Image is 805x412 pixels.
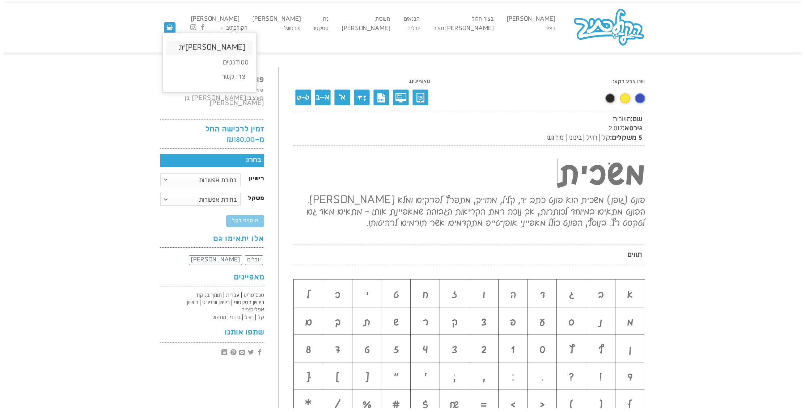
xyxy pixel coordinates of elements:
[440,344,469,356] h2: 3
[440,316,469,328] h2: ק
[293,190,645,229] h2: פונט (גופן) משׂכית הוא פונט כתב יד, קליל, מחוייך, מתפרץ לפרקים ומלא [PERSON_NAME]. הפונט מתאים במ...
[294,289,323,300] h2: ל
[190,24,196,31] a: עקבו אחרינו באינסטגרם
[381,399,411,411] h2: #
[411,289,440,300] h2: ח
[586,316,615,328] h2: נ
[352,289,382,300] h2: י
[160,96,264,106] h6: מעצב:
[293,111,645,146] span: שם: גירסא: 5 משקלים:
[239,349,245,357] a: שלח דואר אלקטרוני לחבר
[528,78,645,85] span: שנו צבע רקע:
[499,289,528,300] h2: ה
[185,95,264,107] span: [PERSON_NAME] בן [PERSON_NAME]
[294,316,323,328] h2: ם
[166,70,253,85] a: צרו קשר
[440,371,469,383] h2: ;
[429,25,497,32] a: [PERSON_NAME] מאוד
[503,16,558,22] a: [PERSON_NAME]
[160,124,264,145] h4: זמין לרכישה החל מ-
[609,125,623,132] span: 2.017
[528,399,557,411] h2: <
[615,316,645,328] h2: מ
[615,399,645,411] h2: }
[163,292,264,321] p: סנס־סריפ | עברית | תומך בניקוד רישיון דסקטופ | רישיון וובפונט | רישיון אפליקצייה קל | רגיל | בינו...
[372,16,394,22] a: משׂכית
[227,135,255,144] bdi: 180.00
[381,316,411,328] h2: ש
[245,255,263,265] a: יובלים
[166,41,253,55] a: [PERSON_NAME]״ת
[586,371,615,383] h2: !
[352,399,382,411] h2: %
[160,88,264,93] h6: גירסא:
[230,349,236,357] a: שתף בפינטרסט
[468,16,497,22] a: בציר חלול
[557,344,586,356] h2: ץ
[323,316,352,328] h2: ך
[280,25,304,32] a: פורטוגל
[499,371,528,383] h2: :
[311,25,332,32] a: סטקטו
[557,289,586,300] h2: ג
[469,344,499,356] h2: 2
[294,371,323,383] h2: {
[528,289,557,300] h2: ד
[586,289,615,300] h2: ב
[541,25,558,32] a: בציר
[248,176,264,181] label: רישיון
[411,399,440,411] h2: $
[323,344,352,356] h2: 7
[213,235,264,243] span: אלו יתאימו גם
[381,344,411,356] h2: 5
[547,134,610,142] span: קל | רגיל | בינוני | מודגש
[189,255,242,265] a: [PERSON_NAME]
[164,22,175,34] a: מעבר לסל הקניות
[323,289,352,300] h2: כ
[249,16,304,22] a: [PERSON_NAME]
[372,88,391,107] img: TTF - OpenType Flavor
[352,316,382,328] h2: ת
[613,115,631,123] span: משׂכית
[469,371,499,383] h2: ,
[615,289,645,300] h2: א
[257,349,263,357] a: שתף בפייסבוק
[528,316,557,328] h2: ע
[381,289,411,300] h2: ט
[499,316,528,328] h2: פ
[352,371,382,383] h2: [
[323,371,352,383] h2: ]
[323,399,352,411] h2: /
[248,349,254,357] a: שתף בטוויטר
[615,344,645,356] h2: ן
[411,88,430,107] img: Application Font license
[247,257,261,263] span: יובלים
[352,344,382,356] h2: 6
[293,155,645,193] h1: משׂכית
[400,16,423,22] a: הבנאים
[499,399,528,411] h2: >
[293,244,645,264] p: תווים
[160,327,264,338] h4: שתפו אותנו
[191,257,240,263] span: [PERSON_NAME]
[499,344,528,356] h2: 1
[294,344,323,356] h2: 8
[221,349,227,357] a: Share on LinkedIn
[440,289,469,300] h2: ז
[216,25,251,32] a: הקולכתיב
[160,272,264,283] h4: מאפיינים
[440,399,469,411] h2: ₪
[586,344,615,356] h2: ף
[391,88,411,107] img: Webfont
[411,78,430,85] p: מאפיינים:
[469,399,499,411] h2: =
[528,344,557,356] h2: 0
[248,196,264,201] label: משקל
[160,154,264,167] h5: בחרו:
[557,399,586,411] h2: )
[404,25,423,32] a: יובלים
[339,25,394,32] a: [PERSON_NAME]
[411,371,440,383] h2: ׳
[352,88,372,107] img: תמיכה בניקוד מתוכנת
[469,289,499,300] h2: ו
